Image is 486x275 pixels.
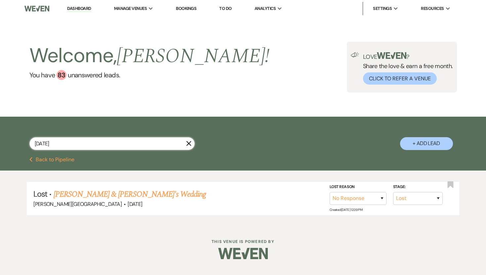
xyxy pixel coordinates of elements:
span: Analytics [255,5,276,12]
span: [PERSON_NAME] ! [117,41,269,71]
button: Back to Pipeline [29,157,75,162]
a: You have 83 unanswered leads. [29,70,270,80]
button: + Add Lead [400,137,453,150]
a: To Do [219,6,231,11]
a: Dashboard [67,6,91,12]
a: Bookings [176,6,196,11]
button: Click to Refer a Venue [363,72,437,85]
p: Love ? [363,52,453,60]
label: Stage: [393,183,443,191]
input: Search by name, event date, email address or phone number [29,137,195,150]
img: Weven Logo [218,242,268,265]
div: Share the love & earn a free month. [359,52,453,85]
div: 83 [57,70,66,80]
img: weven-logo-green.svg [377,52,406,59]
h2: Welcome, [29,42,270,70]
span: Settings [373,5,392,12]
img: Weven Logo [24,2,49,16]
label: Lost Reason [330,183,386,191]
a: [PERSON_NAME] & [PERSON_NAME]'s Wedding [54,188,206,200]
span: Lost [33,189,47,199]
span: Manage Venues [114,5,147,12]
span: Resources [421,5,444,12]
span: Created: [DATE] 12:39 PM [330,208,362,212]
span: [DATE] [128,201,142,208]
span: [PERSON_NAME][GEOGRAPHIC_DATA] [33,201,122,208]
img: loud-speaker-illustration.svg [351,52,359,58]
